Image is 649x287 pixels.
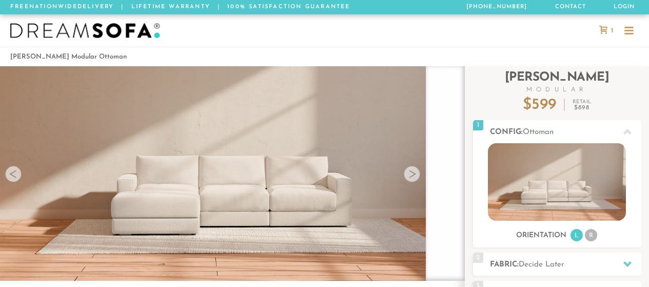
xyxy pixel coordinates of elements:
img: landon-sofa-no_legs-no_pillows-1.jpg [488,143,626,221]
span: Modular [473,87,641,93]
span: 1 [473,120,483,130]
p: $ [523,98,556,113]
li: R [585,229,597,241]
li: [PERSON_NAME] Modular Ottoman [10,50,127,64]
h2: Fabric: [490,259,641,271]
img: DreamSofa - Inspired By Life, Designed By You [10,23,160,39]
h2: [PERSON_NAME] [473,71,641,93]
span: 599 [532,97,556,113]
h3: Orientation [516,231,566,240]
span: Ottoman [523,128,554,136]
li: L [571,229,583,241]
span: 2 [473,253,483,263]
span: | [121,4,124,10]
span: 898 [578,105,589,111]
span: | [218,4,220,10]
p: Retail [573,100,591,111]
span: 1 [608,27,613,34]
h2: Config: [490,126,641,138]
span: Decide Later [519,261,564,269]
em: $ [574,105,589,111]
em: Nationwide [29,4,77,10]
a: 1 [594,26,618,35]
